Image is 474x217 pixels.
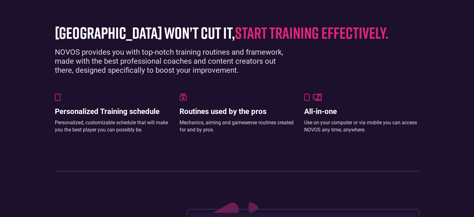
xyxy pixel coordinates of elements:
[180,107,295,116] h3: Routines used by the pros
[55,48,295,75] div: NOVOS provides you with top-notch training routines and framework, made with the best professiona...
[235,23,389,42] span: start training effectively.
[304,107,419,116] h3: All-in-one
[55,24,410,42] h1: [GEOGRAPHIC_DATA] won’t cut it,
[55,119,170,133] div: Personalized, customizable schedule that will make you the best player you can possibly be.
[180,119,295,133] div: Mechanics, aiming and gamesense routines created for and by pros.
[55,107,170,116] h3: Personalized Training schedule
[304,119,419,133] div: Use on your computer or via mobile you can access NOVOS any time, anywhere.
